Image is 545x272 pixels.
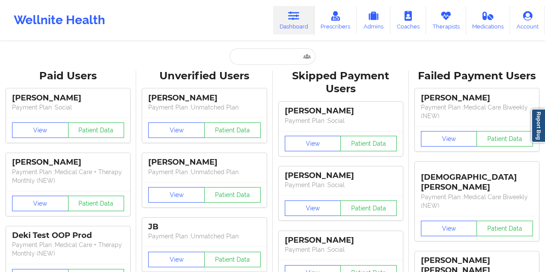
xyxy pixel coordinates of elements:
[315,6,357,34] a: Prescribers
[12,168,124,185] p: Payment Plan : Medical Care + Therapy Monthly (NEW)
[148,157,260,167] div: [PERSON_NAME]
[390,6,426,34] a: Coaches
[421,193,533,210] p: Payment Plan : Medical Care Biweekly (NEW)
[12,103,124,112] p: Payment Plan : Social
[279,69,403,96] div: Skipped Payment Users
[510,6,545,34] a: Account
[12,241,124,258] p: Payment Plan : Medical Care + Therapy Monthly (NEW)
[68,122,125,138] button: Patient Data
[421,93,533,103] div: [PERSON_NAME]
[285,106,397,116] div: [PERSON_NAME]
[148,122,205,138] button: View
[357,6,390,34] a: Admins
[285,181,397,189] p: Payment Plan : Social
[285,116,397,125] p: Payment Plan : Social
[12,157,124,167] div: [PERSON_NAME]
[148,222,260,232] div: JB
[148,168,260,176] p: Payment Plan : Unmatched Plan
[148,252,205,267] button: View
[273,6,315,34] a: Dashboard
[421,166,533,192] div: [DEMOGRAPHIC_DATA][PERSON_NAME]
[204,187,261,203] button: Patient Data
[285,235,397,245] div: [PERSON_NAME]
[285,136,341,151] button: View
[285,245,397,254] p: Payment Plan : Social
[148,232,260,241] p: Payment Plan : Unmatched Plan
[340,200,397,216] button: Patient Data
[466,6,511,34] a: Medications
[6,69,130,83] div: Paid Users
[148,187,205,203] button: View
[421,221,477,236] button: View
[148,93,260,103] div: [PERSON_NAME]
[421,131,477,147] button: View
[285,171,397,181] div: [PERSON_NAME]
[421,103,533,120] p: Payment Plan : Medical Care Biweekly (NEW)
[415,69,539,83] div: Failed Payment Users
[142,69,266,83] div: Unverified Users
[285,200,341,216] button: View
[340,136,397,151] button: Patient Data
[531,109,545,143] a: Report Bug
[476,221,533,236] button: Patient Data
[68,196,125,211] button: Patient Data
[12,196,69,211] button: View
[12,93,124,103] div: [PERSON_NAME]
[12,231,124,241] div: Deki Test OOP Prod
[204,252,261,267] button: Patient Data
[476,131,533,147] button: Patient Data
[12,122,69,138] button: View
[426,6,466,34] a: Therapists
[204,122,261,138] button: Patient Data
[148,103,260,112] p: Payment Plan : Unmatched Plan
